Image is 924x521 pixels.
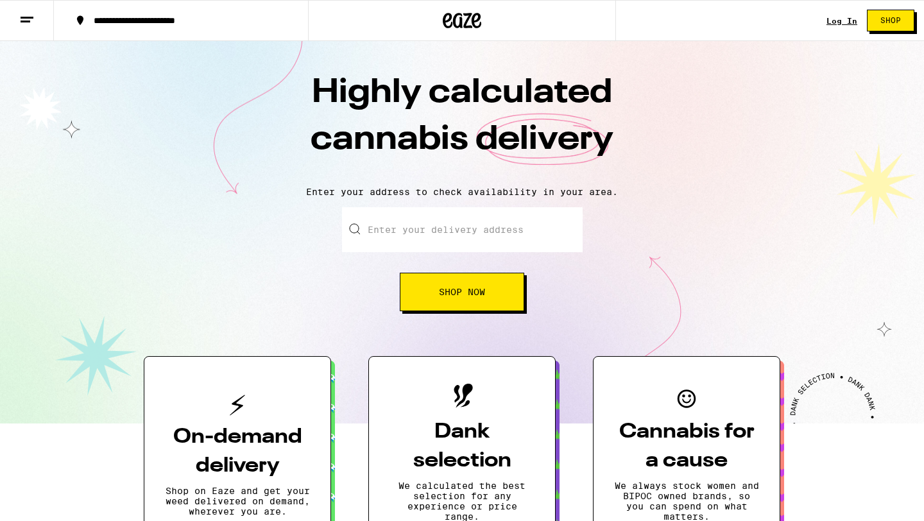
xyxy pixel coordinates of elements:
[165,486,310,517] p: Shop on Eaze and get your weed delivered on demand, wherever you are.
[13,187,911,197] p: Enter your address to check availability in your area.
[867,10,914,31] button: Shop
[389,418,535,475] h3: Dank selection
[614,418,759,475] h3: Cannabis for a cause
[880,17,901,24] span: Shop
[165,423,310,481] h3: On-demand delivery
[857,10,924,31] a: Shop
[342,207,583,252] input: Enter your delivery address
[439,287,485,296] span: Shop Now
[826,17,857,25] a: Log In
[400,273,524,311] button: Shop Now
[237,70,687,176] h1: Highly calculated cannabis delivery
